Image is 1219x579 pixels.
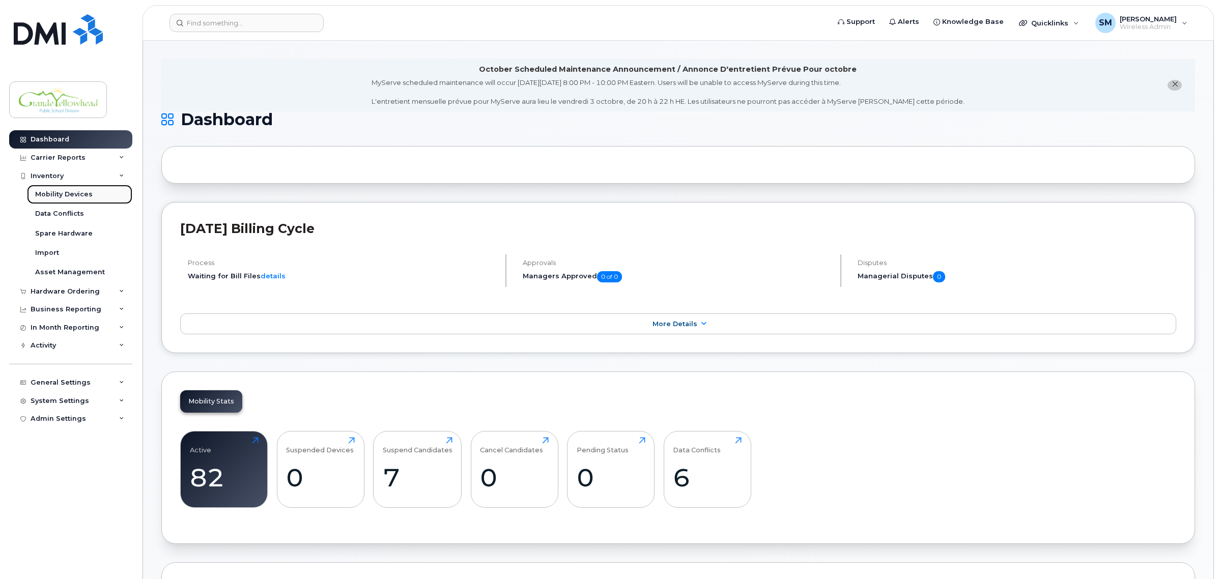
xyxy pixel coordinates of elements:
[673,437,721,454] div: Data Conflicts
[372,78,965,106] div: MyServe scheduled maintenance will occur [DATE][DATE] 8:00 PM - 10:00 PM Eastern. Users will be u...
[858,271,1176,282] h5: Managerial Disputes
[577,437,645,502] a: Pending Status0
[480,437,543,454] div: Cancel Candidates
[180,221,1176,236] h2: [DATE] Billing Cycle
[1168,80,1182,91] button: close notification
[383,437,452,502] a: Suspend Candidates7
[188,259,497,267] h4: Process
[577,462,645,493] div: 0
[261,272,286,280] a: details
[190,437,259,502] a: Active82
[286,437,355,502] a: Suspended Devices0
[673,462,742,493] div: 6
[597,271,622,282] span: 0 of 0
[479,64,857,75] div: October Scheduled Maintenance Announcement / Annonce D'entretient Prévue Pour octobre
[286,462,355,493] div: 0
[190,437,211,454] div: Active
[653,320,697,328] span: More Details
[933,271,945,282] span: 0
[858,259,1176,267] h4: Disputes
[523,271,832,282] h5: Managers Approved
[190,462,259,493] div: 82
[286,437,354,454] div: Suspended Devices
[480,437,549,502] a: Cancel Candidates0
[383,462,452,493] div: 7
[188,271,497,281] li: Waiting for Bill Files
[383,437,452,454] div: Suspend Candidates
[577,437,629,454] div: Pending Status
[480,462,549,493] div: 0
[673,437,742,502] a: Data Conflicts6
[523,259,832,267] h4: Approvals
[181,112,273,127] span: Dashboard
